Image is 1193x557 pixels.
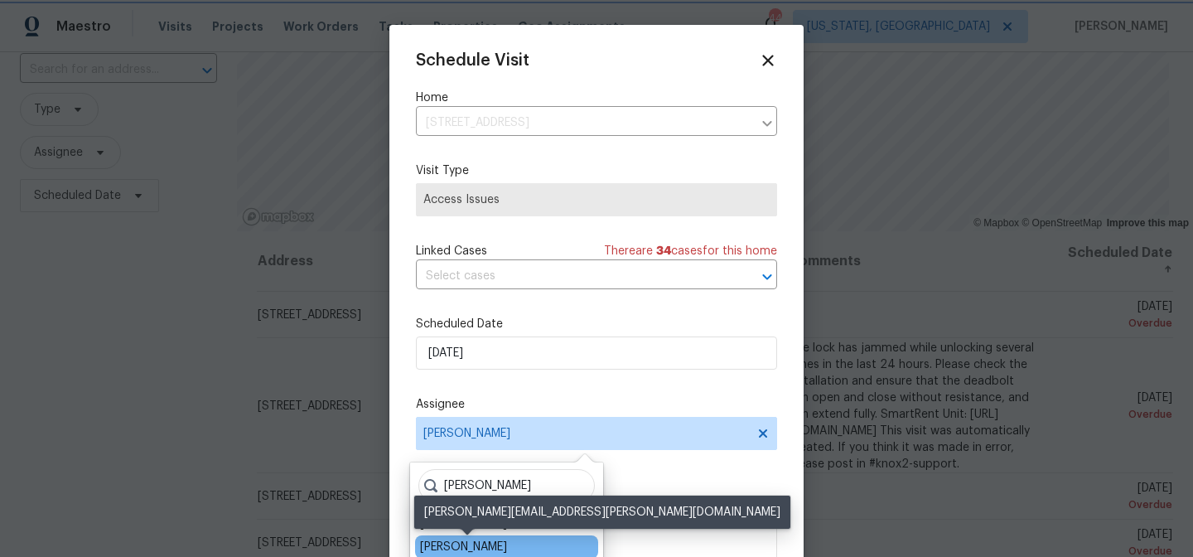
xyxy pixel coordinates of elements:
span: [PERSON_NAME] [423,427,748,440]
label: Home [416,90,777,106]
input: M/D/YYYY [416,337,777,370]
span: There are case s for this home [604,243,777,259]
div: [PERSON_NAME][EMAIL_ADDRESS][PERSON_NAME][DOMAIN_NAME] [414,496,790,529]
input: Select cases [416,264,731,289]
span: Close [759,51,777,70]
button: Open [756,265,779,288]
label: Visit Type [416,162,777,179]
label: Scheduled Date [416,316,777,332]
input: Enter in an address [416,110,752,136]
span: 34 [656,245,671,257]
span: Access Issues [423,191,770,208]
label: Assignee [416,396,777,413]
div: [PERSON_NAME] [420,539,507,555]
span: Linked Cases [416,243,487,259]
span: Schedule Visit [416,52,529,69]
